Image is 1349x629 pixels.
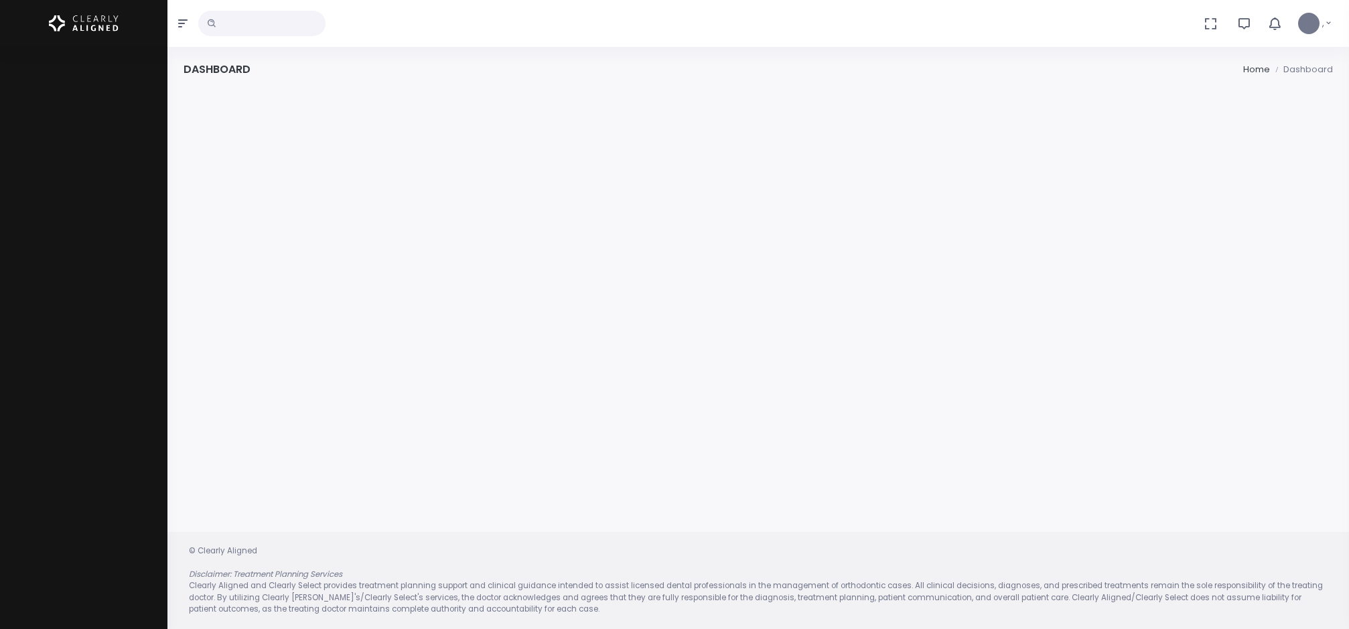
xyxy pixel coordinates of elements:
em: Disclaimer: Treatment Planning Services [189,569,342,579]
h4: Dashboard [184,63,251,76]
div: © Clearly Aligned Clearly Aligned and Clearly Select provides treatment planning support and clin... [175,545,1341,616]
li: Dashboard [1270,63,1333,76]
img: Logo Horizontal [49,9,119,37]
li: Home [1243,63,1270,76]
span: , [1322,17,1324,30]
